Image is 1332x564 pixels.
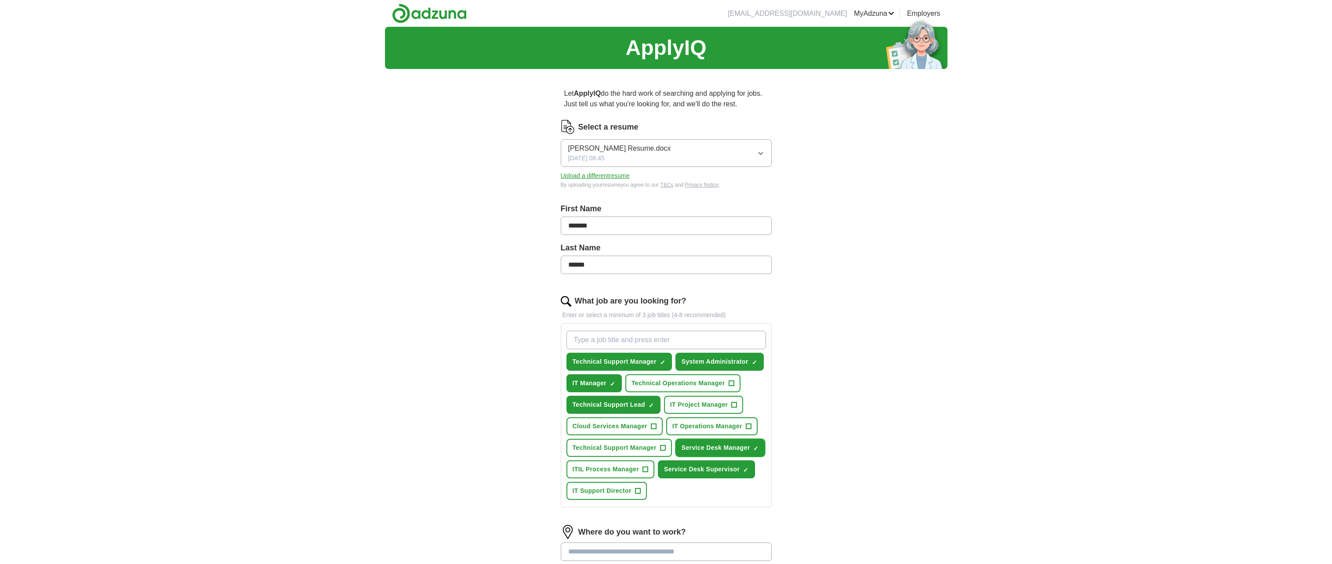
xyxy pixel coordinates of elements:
a: MyAdzuna [854,8,894,19]
img: location.png [561,525,575,539]
span: Technical Support Manager [573,357,657,366]
span: ✓ [610,380,615,387]
a: Employers [907,8,940,19]
span: [DATE] 08:45 [568,154,605,163]
span: Service Desk Supervisor [664,465,740,474]
input: Type a job title and press enter [566,331,766,349]
span: ✓ [753,445,759,452]
button: Service Desk Manager✓ [675,439,766,457]
button: IT Support Director [566,482,647,500]
img: Adzuna logo [392,4,467,23]
button: IT Operations Manager [666,417,758,435]
label: First Name [561,203,772,215]
button: Cloud Services Manager [566,417,663,435]
span: [PERSON_NAME] Resume.docx [568,143,671,154]
span: IT Manager [573,379,606,388]
img: search.png [561,296,571,307]
button: IT Manager✓ [566,374,622,392]
span: Technical Support Manager [573,443,657,452]
h1: ApplyIQ [625,32,706,64]
div: By uploading your resume you agree to our and . [561,181,772,189]
button: Upload a differentresume [561,171,630,181]
span: Technical Operations Manager [632,379,725,388]
a: T&Cs [660,182,673,188]
a: Privacy Notice [685,182,719,188]
span: ✓ [649,402,654,409]
span: IT Project Manager [670,400,728,409]
button: Technical Support Manager [566,439,672,457]
button: IT Project Manager [664,396,744,414]
label: What job are you looking for? [575,295,686,307]
span: ✓ [752,359,757,366]
span: Technical Support Lead [573,400,645,409]
li: [EMAIL_ADDRESS][DOMAIN_NAME] [728,8,847,19]
strong: ApplyIQ [574,90,601,97]
button: [PERSON_NAME] Resume.docx[DATE] 08:45 [561,139,772,167]
p: Enter or select a minimum of 3 job titles (4-8 recommended) [561,311,772,320]
span: IT Operations Manager [672,422,742,431]
button: Service Desk Supervisor✓ [658,460,755,478]
button: Technical Operations Manager [625,374,740,392]
span: ITIL Process Manager [573,465,639,474]
button: System Administrator✓ [675,353,764,371]
span: ✓ [660,359,665,366]
button: Technical Support Manager✓ [566,353,672,371]
p: Let do the hard work of searching and applying for jobs. Just tell us what you're looking for, an... [561,85,772,113]
span: Service Desk Manager [682,443,750,452]
label: Last Name [561,242,772,254]
span: IT Support Director [573,486,632,495]
button: Technical Support Lead✓ [566,396,661,414]
button: ITIL Process Manager [566,460,654,478]
label: Select a resume [578,121,639,133]
label: Where do you want to work? [578,526,686,538]
span: ✓ [743,466,748,474]
span: Cloud Services Manager [573,422,647,431]
img: CV Icon [561,120,575,134]
span: System Administrator [682,357,748,366]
